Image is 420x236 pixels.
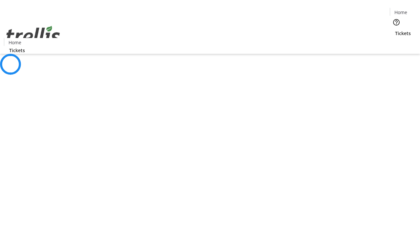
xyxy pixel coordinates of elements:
span: Home [9,39,21,46]
button: Cart [390,37,403,50]
a: Home [4,39,25,46]
button: Help [390,16,403,29]
span: Home [394,9,407,16]
img: Orient E2E Organization NDn1EePXOM's Logo [4,19,62,51]
a: Tickets [390,30,416,37]
a: Home [390,9,411,16]
span: Tickets [9,47,25,54]
span: Tickets [395,30,411,37]
a: Tickets [4,47,30,54]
